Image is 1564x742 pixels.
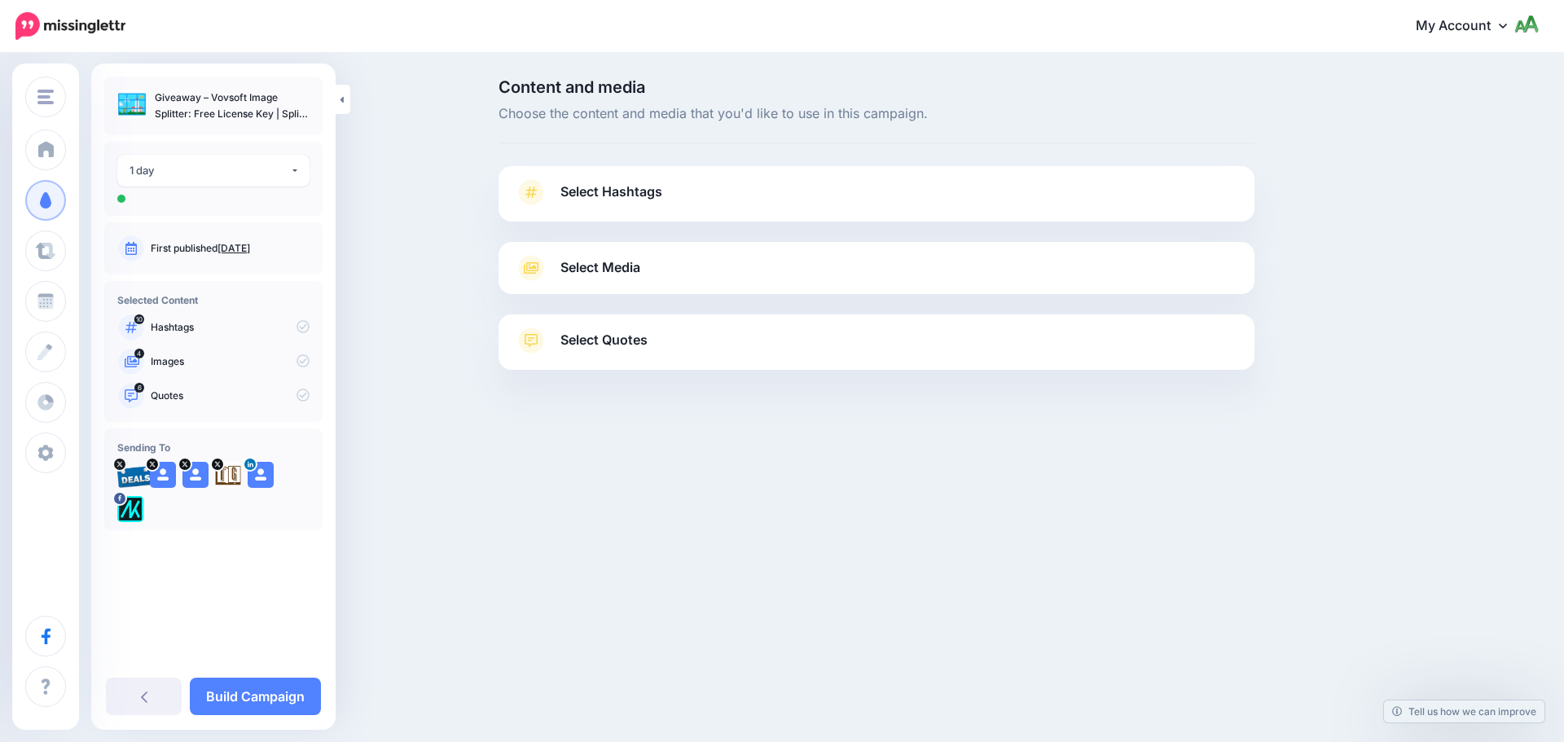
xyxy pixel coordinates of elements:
[134,349,144,358] span: 4
[515,255,1238,281] a: Select Media
[499,103,1254,125] span: Choose the content and media that you'd like to use in this campaign.
[37,90,54,104] img: menu.png
[151,354,310,369] p: Images
[117,155,310,187] button: 1 day
[151,241,310,256] p: First published
[217,242,250,254] a: [DATE]
[15,12,125,40] img: Missinglettr
[560,257,640,279] span: Select Media
[560,329,648,351] span: Select Quotes
[117,441,310,454] h4: Sending To
[515,327,1238,370] a: Select Quotes
[150,462,176,488] img: user_default_image.png
[1399,7,1540,46] a: My Account
[151,389,310,403] p: Quotes
[130,161,290,180] div: 1 day
[515,179,1238,222] a: Select Hashtags
[215,462,241,488] img: agK0rCH6-27705.jpg
[151,320,310,335] p: Hashtags
[117,90,147,119] img: 27626fcb9b125b6c47e73ba30de0e2c9_thumb.jpg
[1384,700,1544,722] a: Tell us how we can improve
[117,462,153,488] img: 95cf0fca748e57b5e67bba0a1d8b2b21-27699.png
[117,496,143,522] img: 300371053_782866562685722_1733786435366177641_n-bsa128417.png
[248,462,274,488] img: user_default_image.png
[499,79,1254,95] span: Content and media
[155,90,310,122] p: Giveaway – Vovsoft Image Splitter: Free License Key | Split Images into Multiple Parts Easily – f...
[134,314,144,324] span: 10
[182,462,209,488] img: user_default_image.png
[560,181,662,203] span: Select Hashtags
[134,383,144,393] span: 6
[117,294,310,306] h4: Selected Content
